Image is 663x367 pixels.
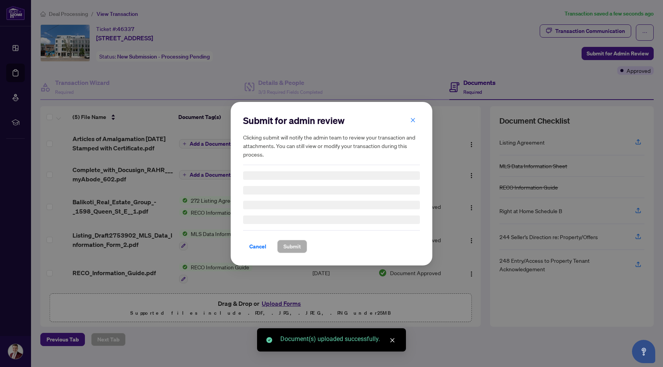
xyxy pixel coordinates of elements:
button: Open asap [632,340,655,363]
span: check-circle [266,337,272,343]
div: Document(s) uploaded successfully. [280,334,397,344]
button: Submit [277,240,307,253]
span: Cancel [249,240,266,253]
h5: Clicking submit will notify the admin team to review your transaction and attachments. You can st... [243,133,420,159]
a: Close [388,336,397,345]
h2: Submit for admin review [243,114,420,127]
button: Cancel [243,240,273,253]
span: close [390,338,395,343]
span: close [410,117,416,122]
